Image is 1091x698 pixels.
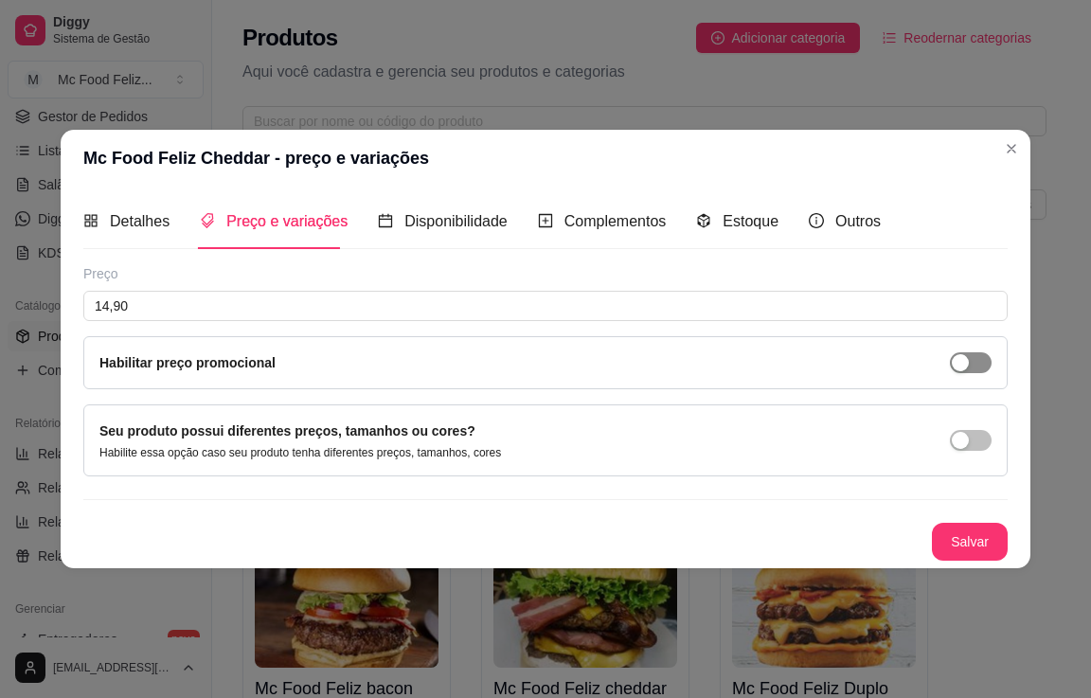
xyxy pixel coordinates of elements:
[378,213,393,228] span: calendar
[99,355,276,370] label: Habilitar preço promocional
[404,213,508,229] span: Disponibilidade
[99,445,501,460] p: Habilite essa opção caso seu produto tenha diferentes preços, tamanhos, cores
[538,213,553,228] span: plus-square
[723,213,778,229] span: Estoque
[110,213,170,229] span: Detalhes
[996,134,1027,164] button: Close
[696,213,711,228] span: code-sandbox
[564,213,667,229] span: Complementos
[200,213,215,228] span: tags
[83,291,1008,321] input: Ex.: R$12,99
[226,213,348,229] span: Preço e variações
[932,523,1008,561] button: Salvar
[83,213,98,228] span: appstore
[99,423,475,438] label: Seu produto possui diferentes preços, tamanhos ou cores?
[61,130,1030,187] header: Mc Food Feliz Cheddar - preço e variações
[835,213,881,229] span: Outros
[83,264,1008,283] div: Preço
[809,213,824,228] span: info-circle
